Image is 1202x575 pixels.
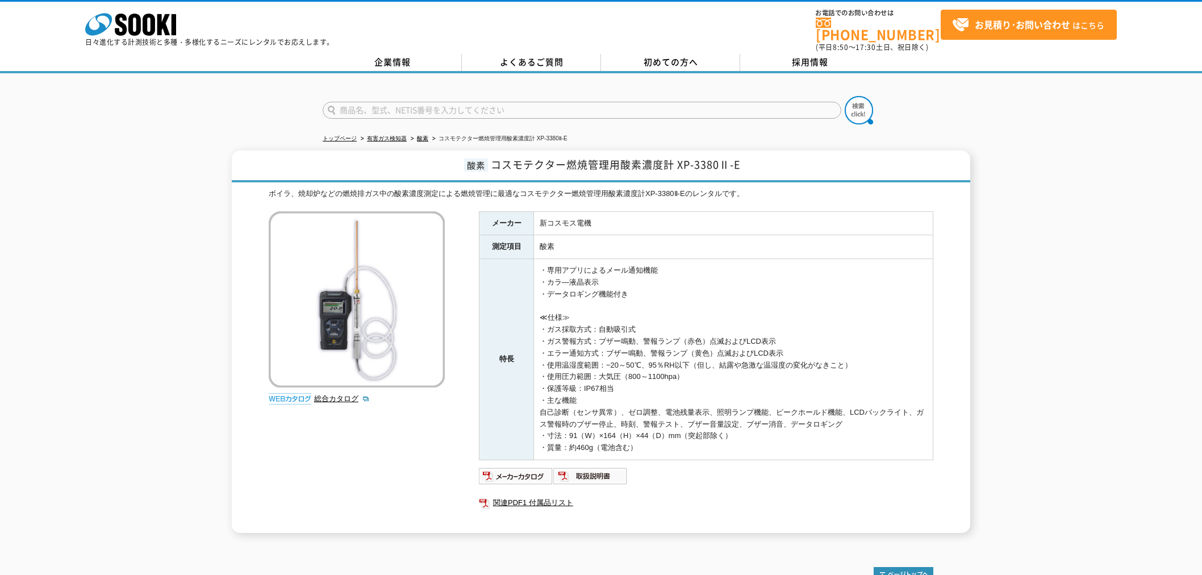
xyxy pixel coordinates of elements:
[816,42,928,52] span: (平日 ～ 土日、祝日除く)
[479,474,553,483] a: メーカーカタログ
[417,135,428,141] a: 酸素
[941,10,1117,40] a: お見積り･お問い合わせはこちら
[644,56,698,68] span: 初めての方へ
[534,235,933,259] td: 酸素
[462,54,601,71] a: よくあるご質問
[479,495,933,510] a: 関連PDF1 付属品リスト
[323,135,357,141] a: トップページ
[845,96,873,124] img: btn_search.png
[534,211,933,235] td: 新コスモス電機
[816,10,941,16] span: お電話でのお問い合わせは
[816,18,941,41] a: [PHONE_NUMBER]
[323,54,462,71] a: 企業情報
[314,394,370,403] a: 総合カタログ
[85,39,334,45] p: 日々進化する計測技術と多種・多様化するニーズにレンタルでお応えします。
[479,235,534,259] th: 測定項目
[553,474,628,483] a: 取扱説明書
[975,18,1070,31] strong: お見積り･お問い合わせ
[855,42,876,52] span: 17:30
[740,54,879,71] a: 採用情報
[269,393,311,405] img: webカタログ
[367,135,407,141] a: 有害ガス検知器
[323,102,841,119] input: 商品名、型式、NETIS番号を入力してください
[833,42,849,52] span: 8:50
[430,133,567,145] li: コスモテクター燃焼管理用酸素濃度計 XP-3380Ⅱ-E
[464,159,488,172] span: 酸素
[269,211,445,388] img: コスモテクター燃焼管理用酸素濃度計 XP-3380Ⅱ-E
[479,211,534,235] th: メーカー
[269,188,933,200] div: ボイラ、焼却炉などの燃焼排ガス中の酸素濃度測定による燃焼管理に最適なコスモテクター燃焼管理用酸素濃度計XP-3380Ⅱ-Eのレンタルです。
[479,467,553,485] img: メーカーカタログ
[553,467,628,485] img: 取扱説明書
[952,16,1104,34] span: はこちら
[479,259,534,460] th: 特長
[601,54,740,71] a: 初めての方へ
[534,259,933,460] td: ・専用アプリによるメール通知機能 ・カラ―液晶表示 ・データロギング機能付き ≪仕様≫ ・ガス採取方式：自動吸引式 ・ガス警報方式：ブザー鳴動、警報ランプ（赤色）点滅およびLCD表示 ・エラー通...
[491,157,741,172] span: コスモテクター燃焼管理用酸素濃度計 XP-3380Ⅱ-E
